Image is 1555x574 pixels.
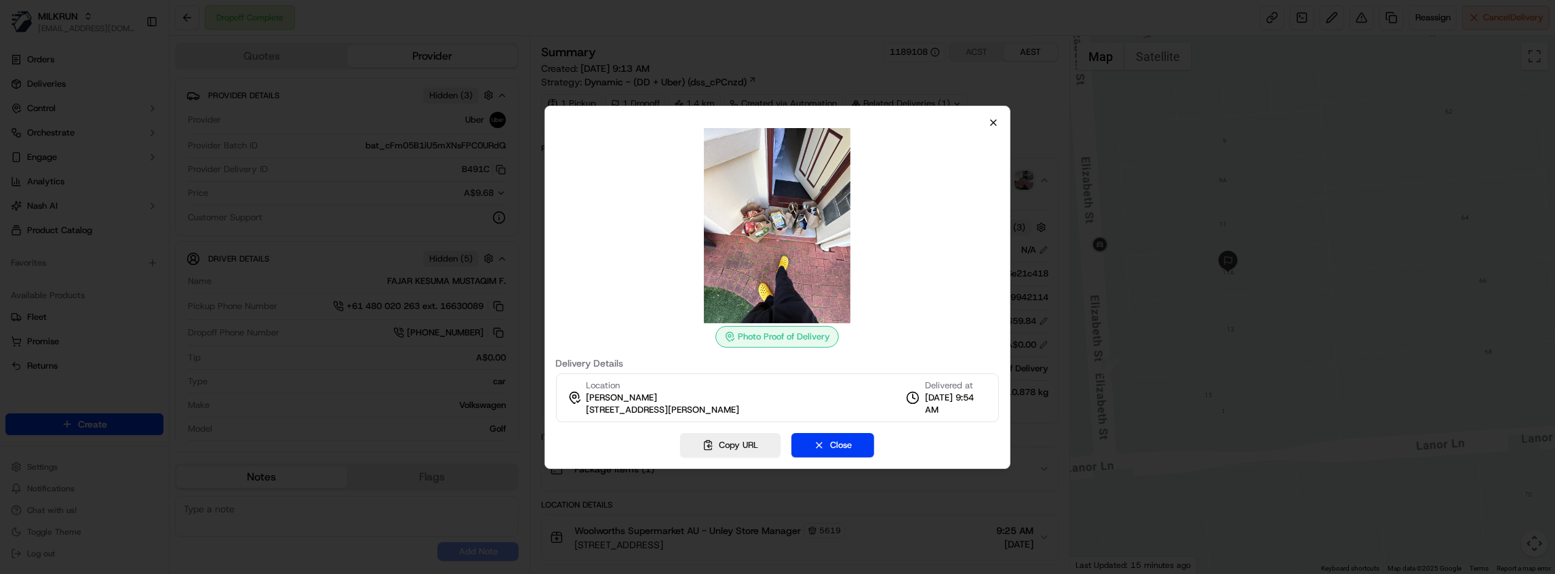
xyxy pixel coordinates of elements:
button: Copy URL [680,433,781,457]
span: Delivered at [925,380,987,392]
span: [PERSON_NAME] [587,392,658,404]
button: Close [791,433,874,457]
label: Delivery Details [556,358,1000,368]
span: Location [587,380,621,392]
img: photo_proof_of_delivery image [680,128,875,323]
span: [DATE] 9:54 AM [925,392,987,416]
span: [STREET_ADDRESS][PERSON_NAME] [587,404,740,416]
div: Photo Proof of Delivery [715,326,839,348]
